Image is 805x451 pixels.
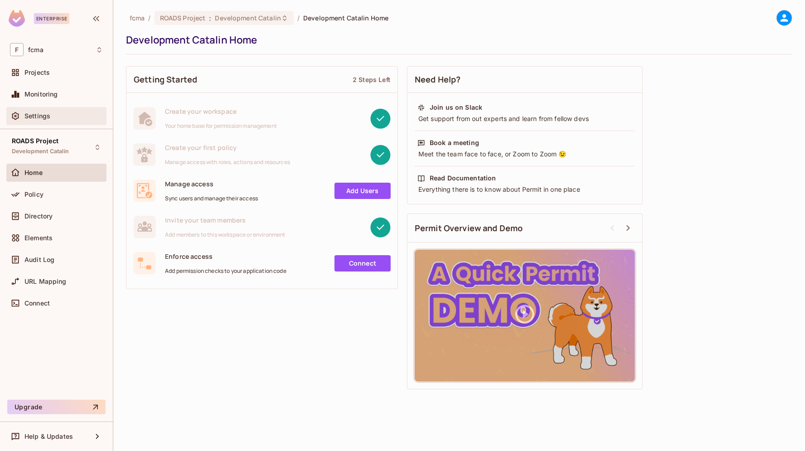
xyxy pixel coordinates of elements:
span: Permit Overview and Demo [415,223,523,234]
span: Workspace: fcma [28,46,44,53]
div: Book a meeting [430,138,479,147]
span: Connect [24,300,50,307]
span: : [209,15,212,22]
a: Connect [335,255,391,272]
div: Development Catalin Home [126,33,788,47]
div: Enterprise [34,13,69,24]
a: Add Users [335,183,391,199]
span: Elements [24,234,53,242]
span: Add permission checks to your application code [165,267,286,275]
span: Development Catalin [12,148,69,155]
span: Manage access [165,179,258,188]
span: Add members to this workspace or environment [165,231,286,238]
span: Enforce access [165,252,286,261]
span: URL Mapping [24,278,67,285]
span: Settings [24,112,50,120]
div: Meet the team face to face, or Zoom to Zoom 😉 [417,150,632,159]
span: Directory [24,213,53,220]
span: Create your workspace [165,107,277,116]
span: Create your first policy [165,143,290,152]
div: Everything there is to know about Permit in one place [417,185,632,194]
span: Manage access with roles, actions and resources [165,159,290,166]
img: SReyMgAAAABJRU5ErkJggg== [9,10,25,27]
li: / [149,14,151,22]
span: Need Help? [415,74,461,85]
span: Development Catalin [215,14,281,22]
span: Home [24,169,43,176]
div: Join us on Slack [430,103,482,112]
div: 2 Steps Left [353,75,390,84]
span: Policy [24,191,44,198]
span: Getting Started [134,74,197,85]
span: Your home base for permission management [165,122,277,130]
span: Invite your team members [165,216,286,224]
span: Help & Updates [24,433,73,440]
span: F [10,43,24,56]
span: Projects [24,69,50,76]
span: the active workspace [130,14,145,22]
span: Sync users and manage their access [165,195,258,202]
span: ROADS Project [12,137,58,145]
span: ROADS Project [160,14,206,22]
span: Monitoring [24,91,58,98]
div: Get support from out experts and learn from fellow devs [417,114,632,123]
li: / [297,14,300,22]
span: Development Catalin Home [303,14,388,22]
span: Audit Log [24,256,54,263]
div: Read Documentation [430,174,496,183]
button: Upgrade [7,400,106,414]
